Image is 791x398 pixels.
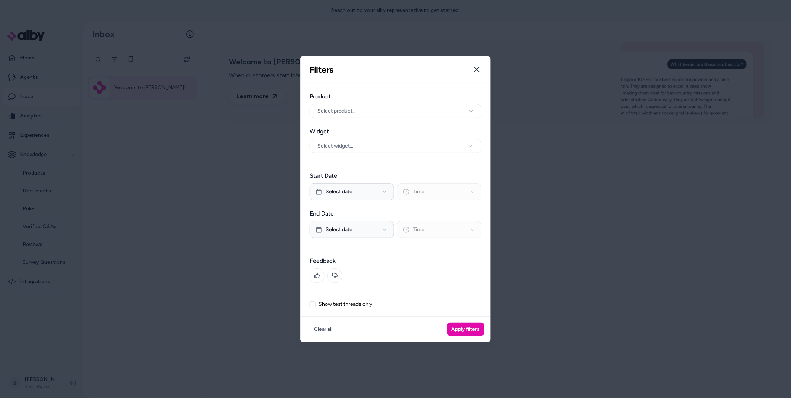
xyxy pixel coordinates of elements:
label: Product [310,92,481,101]
h2: Filters [310,64,333,75]
button: Select widget... [310,139,481,153]
button: Select date [310,221,394,238]
span: Select date [326,226,352,233]
span: Select product.. [317,107,355,115]
button: Clear all [310,323,337,336]
label: Feedback [310,256,481,265]
label: End Date [310,209,481,218]
span: Select date [326,188,352,195]
button: Select date [310,183,394,200]
label: Widget [310,127,481,136]
label: Show test threads only [319,302,372,307]
button: Apply filters [447,323,484,336]
label: Start Date [310,171,481,180]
